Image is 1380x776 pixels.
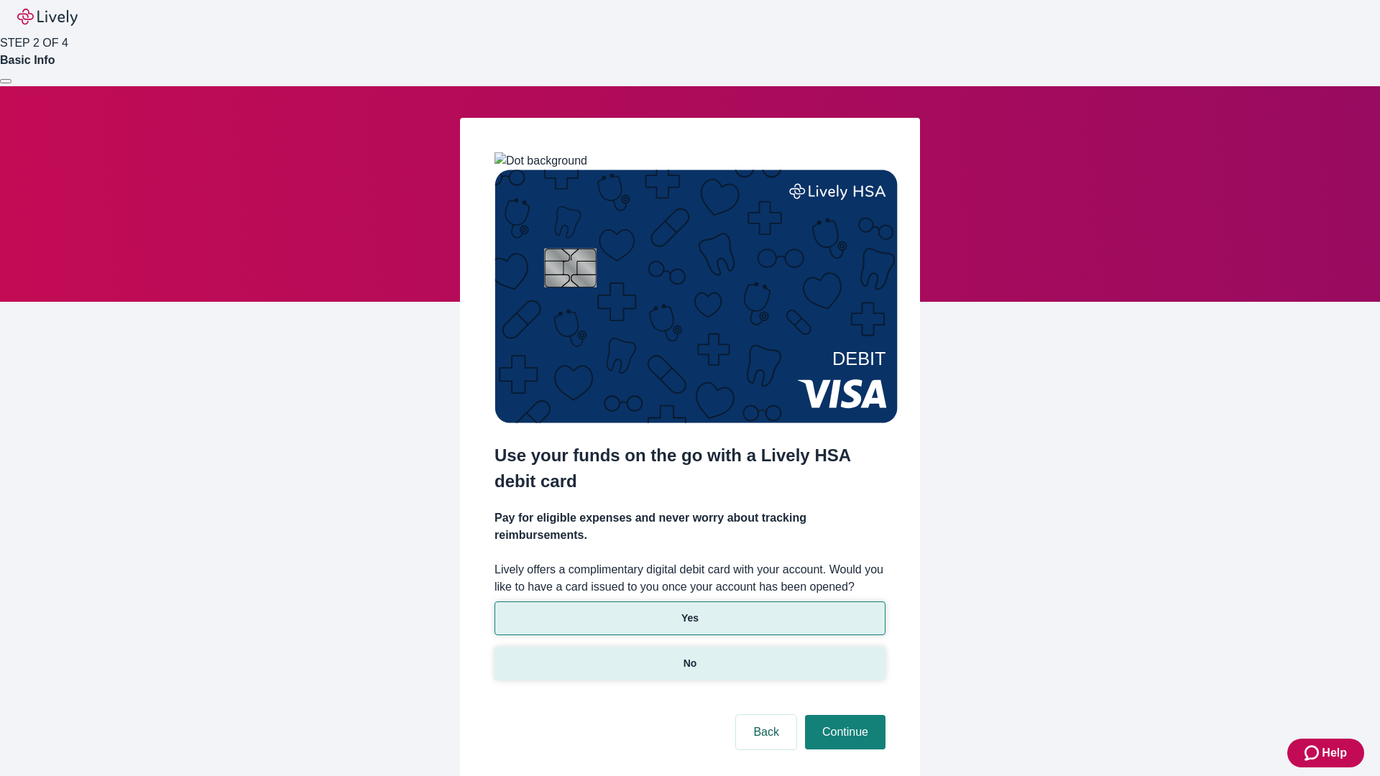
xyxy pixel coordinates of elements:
[494,152,587,170] img: Dot background
[494,561,885,596] label: Lively offers a complimentary digital debit card with your account. Would you like to have a card...
[494,443,885,494] h2: Use your funds on the go with a Lively HSA debit card
[1305,744,1322,762] svg: Zendesk support icon
[494,170,898,423] img: Debit card
[805,715,885,749] button: Continue
[494,601,885,635] button: Yes
[17,9,78,26] img: Lively
[736,715,796,749] button: Back
[684,656,697,671] p: No
[681,611,699,626] p: Yes
[494,647,885,680] button: No
[494,509,885,544] h4: Pay for eligible expenses and never worry about tracking reimbursements.
[1287,739,1364,767] button: Zendesk support iconHelp
[1322,744,1347,762] span: Help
